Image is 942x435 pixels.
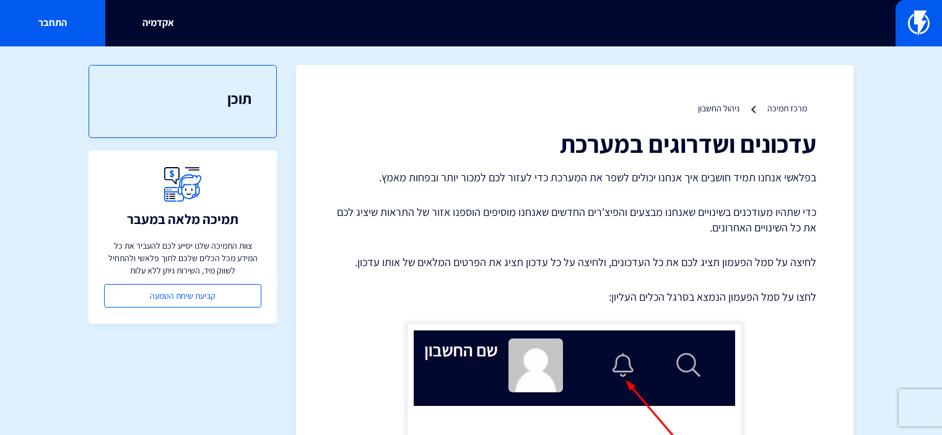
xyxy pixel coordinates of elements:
a: ניהול החשבון [698,103,739,114]
a: מרכז תמיכה [767,103,807,114]
p: לחיצה על סמל הפעמון תציג לכם את כל העדכונים, ולחיצה על כל עדכון תציג את הפרטים המלאים של אותו עדכון. [333,254,816,270]
input: חיפוש מהיר... [193,9,750,38]
p: לחצו על סמל הפעמון הנמצא בסרגל הכלים העליון: [333,289,816,305]
h1: עדכונים ושדרוגים במערכת [333,130,816,157]
p: צוות התמיכה שלנו יסייע לכם להעביר את כל המידע מכל הכלים שלכם לתוך פלאשי ולהתחיל לשווק מיד, השירות... [104,239,261,277]
h3: תוכן [114,90,251,106]
a: קביעת שיחת הטמעה [104,284,261,308]
h3: תמיכה מלאה במעבר [127,212,238,226]
p: כדי שתהיו מעודכנים בשינויים שאנחנו מבצעים והפיצ'רים החדשים שאנחנו מוסיפים הוספנו אזור של התראות ש... [333,204,816,236]
p: בפלאשי אנחנו תמיד חושבים איך אנחנו יכולים לשפר את המערכת כדי לעזור לכם למכור יותר ובפחות מאמץ. [333,170,816,186]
